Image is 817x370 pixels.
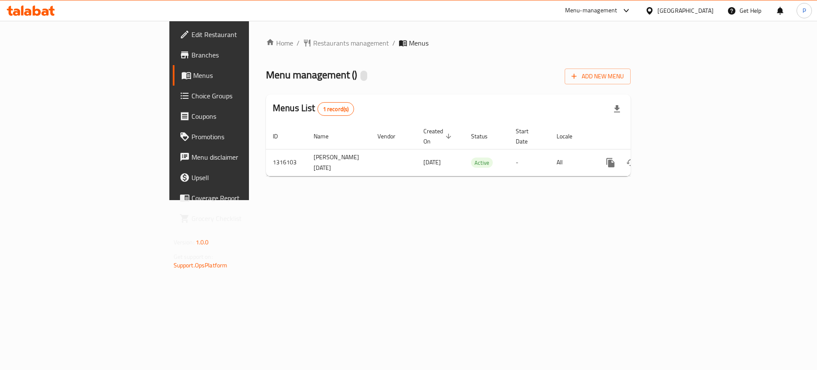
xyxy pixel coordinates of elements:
span: Choice Groups [191,91,299,101]
a: Choice Groups [173,86,306,106]
span: Locale [557,131,583,141]
a: Coverage Report [173,188,306,208]
div: Menu-management [565,6,617,16]
span: Branches [191,50,299,60]
h2: Menus List [273,102,354,116]
table: enhanced table [266,123,689,176]
span: Status [471,131,499,141]
th: Actions [594,123,689,149]
span: Menus [409,38,428,48]
a: Menu disclaimer [173,147,306,167]
a: Edit Restaurant [173,24,306,45]
span: Coverage Report [191,193,299,203]
td: - [509,149,550,176]
span: Active [471,158,493,168]
a: Promotions [173,126,306,147]
span: ID [273,131,289,141]
div: Total records count [317,102,354,116]
li: / [392,38,395,48]
span: 1.0.0 [196,237,209,248]
span: Menu disclaimer [191,152,299,162]
td: [PERSON_NAME] [DATE] [307,149,371,176]
button: Add New Menu [565,69,631,84]
span: Menu management ( ) [266,65,357,84]
td: All [550,149,594,176]
div: Export file [607,99,627,119]
span: Created On [423,126,454,146]
div: [GEOGRAPHIC_DATA] [657,6,714,15]
nav: breadcrumb [266,38,631,48]
span: Grocery Checklist [191,213,299,224]
a: Upsell [173,167,306,188]
a: Branches [173,45,306,65]
a: Coupons [173,106,306,126]
span: Coupons [191,111,299,121]
a: Grocery Checklist [173,208,306,229]
span: 1 record(s) [318,105,354,113]
span: Vendor [377,131,406,141]
span: Version: [174,237,194,248]
span: Add New Menu [571,71,624,82]
span: Get support on: [174,251,213,262]
button: more [600,152,621,173]
span: Restaurants management [313,38,389,48]
span: [DATE] [423,157,441,168]
a: Restaurants management [303,38,389,48]
span: Menus [193,70,299,80]
span: Name [314,131,340,141]
span: Promotions [191,132,299,142]
a: Menus [173,65,306,86]
button: Change Status [621,152,641,173]
span: Edit Restaurant [191,29,299,40]
span: Upsell [191,172,299,183]
span: Start Date [516,126,540,146]
a: Support.OpsPlatform [174,260,228,271]
span: P [803,6,806,15]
